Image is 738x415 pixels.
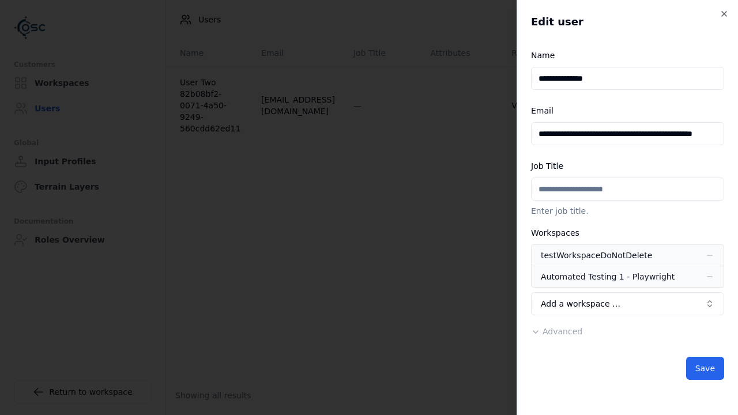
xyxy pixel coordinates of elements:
label: Workspaces [531,228,579,237]
label: Name [531,51,555,60]
button: Save [686,357,724,380]
span: Add a workspace … [541,298,620,310]
button: Advanced [531,326,582,337]
div: testWorkspaceDoNotDelete [541,250,652,261]
div: Automated Testing 1 - Playwright [541,271,675,282]
label: Job Title [531,161,563,171]
span: Advanced [543,327,582,336]
label: Email [531,106,553,115]
h2: Edit user [531,14,724,30]
p: Enter job title. [531,205,724,217]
